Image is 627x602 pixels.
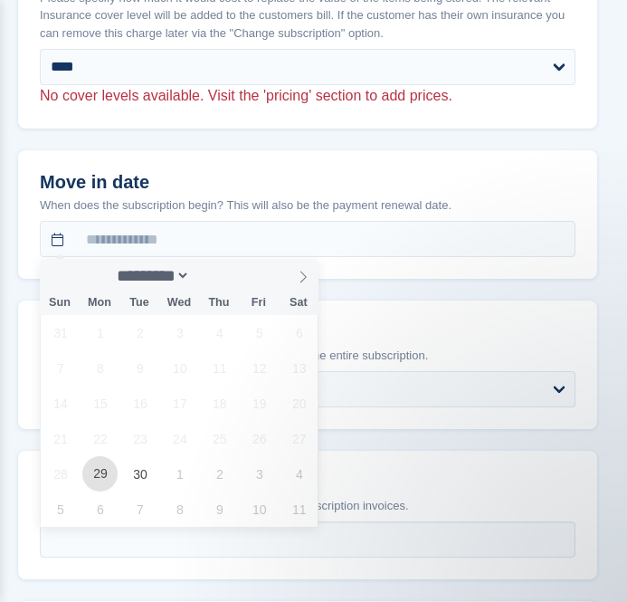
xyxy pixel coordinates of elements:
[40,297,80,309] span: Sun
[162,456,197,492] span: October 1, 2025
[43,421,78,456] span: September 21, 2025
[43,350,78,386] span: September 7, 2025
[82,350,118,386] span: September 8, 2025
[242,421,277,456] span: September 26, 2025
[122,386,157,421] span: September 16, 2025
[281,421,317,456] span: September 27, 2025
[202,315,237,350] span: September 4, 2025
[279,297,318,309] span: Sat
[199,297,239,309] span: Thu
[82,386,118,421] span: September 15, 2025
[43,456,78,492] span: September 28, 2025
[43,386,78,421] span: September 14, 2025
[202,350,237,386] span: September 11, 2025
[242,350,277,386] span: September 12, 2025
[119,297,159,309] span: Tue
[82,315,118,350] span: September 1, 2025
[202,492,237,527] span: October 9, 2025
[202,386,237,421] span: September 18, 2025
[162,421,197,456] span: September 24, 2025
[281,315,317,350] span: September 6, 2025
[281,386,317,421] span: September 20, 2025
[281,492,317,527] span: October 11, 2025
[242,492,277,527] span: October 10, 2025
[242,386,277,421] span: September 19, 2025
[80,297,119,309] span: Mon
[43,315,78,350] span: August 31, 2025
[122,315,157,350] span: September 2, 2025
[122,350,157,386] span: September 9, 2025
[190,266,247,285] input: Year
[202,456,237,492] span: October 2, 2025
[281,456,317,492] span: October 4, 2025
[82,421,118,456] span: September 22, 2025
[122,492,157,527] span: October 7, 2025
[162,350,197,386] span: September 10, 2025
[40,196,575,215] p: When does the subscription begin? This will also be the payment renewal date.
[162,386,197,421] span: September 17, 2025
[202,421,237,456] span: September 25, 2025
[239,297,279,309] span: Fri
[162,492,197,527] span: October 8, 2025
[82,456,118,492] span: September 29, 2025
[162,315,197,350] span: September 3, 2025
[43,492,78,527] span: October 5, 2025
[111,266,191,285] select: Month
[242,315,277,350] span: September 5, 2025
[281,350,317,386] span: September 13, 2025
[40,172,575,193] h2: Move in date
[122,421,157,456] span: September 23, 2025
[40,85,575,107] p: No cover levels available. Visit the 'pricing' section to add prices.
[242,456,277,492] span: October 3, 2025
[122,456,157,492] span: September 30, 2025
[159,297,199,309] span: Wed
[82,492,118,527] span: October 6, 2025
